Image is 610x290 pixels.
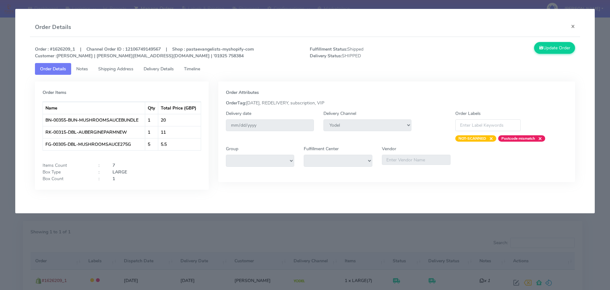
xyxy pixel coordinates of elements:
strong: NOT-SCANNED [458,136,486,141]
strong: Order : #1626209_1 | Channel Order ID : 12106749149567 | Shop : pastaevangelists-myshopify-com [P... [35,46,254,59]
label: Fulfillment Center [304,145,339,152]
strong: 1 [112,176,115,182]
span: × [535,135,542,142]
td: FG-00305-DBL-MUSHROOMSAUCE275G [43,138,145,150]
strong: Order Attributes [226,89,259,95]
td: 11 [158,126,200,138]
th: Name [43,102,145,114]
h4: Order Details [35,23,71,32]
strong: Delivery Status: [310,53,342,59]
button: Update Order [534,42,575,54]
strong: Customer : [35,53,57,59]
span: Shipping Address [98,66,133,72]
div: : [94,169,108,175]
span: Notes [76,66,88,72]
div: [DATE], REDELIVERY, subscription, VIP [221,100,573,106]
span: Order Details [40,66,66,72]
td: 5.5 [158,138,200,150]
td: RK-00315-DBL-AUBERGINEPARMNEW [43,126,145,138]
ul: Tabs [35,63,575,75]
label: Delivery Channel [323,110,356,117]
strong: LARGE [112,169,127,175]
span: × [486,135,493,142]
td: 1 [145,126,159,138]
td: 20 [158,114,200,126]
div: Box Type [38,169,94,175]
div: : [94,162,108,169]
div: Box Count [38,175,94,182]
strong: Postcode mismatch [501,136,535,141]
label: Vendor [382,145,396,152]
td: 5 [145,138,159,150]
td: BN-00355-BUN-MUSHROOMSAUCEBUNDLE [43,114,145,126]
label: Group [226,145,238,152]
th: Qty [145,102,159,114]
strong: Fulfillment Status: [310,46,347,52]
label: Delivery date [226,110,251,117]
th: Total Price (GBP) [158,102,200,114]
div: : [94,175,108,182]
span: Delivery Details [144,66,174,72]
span: Shipped SHIPPED [305,46,443,59]
strong: 7 [112,162,115,168]
div: Items Count [38,162,94,169]
button: Close [566,18,580,35]
strong: Order Items [43,89,66,95]
span: Timeline [184,66,200,72]
input: Enter Label Keywords [455,119,521,131]
strong: OrderTag: [226,100,246,106]
input: Enter Vendor Name [382,155,451,165]
td: 1 [145,114,159,126]
label: Order Labels [455,110,481,117]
